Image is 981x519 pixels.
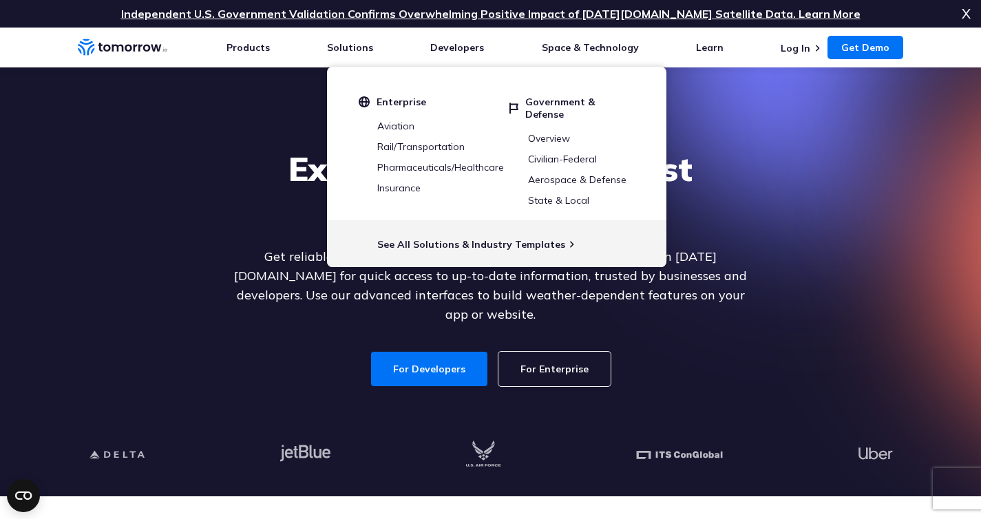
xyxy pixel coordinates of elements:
a: Log In [781,42,810,54]
a: Learn [696,41,724,54]
a: Civilian-Federal [528,153,597,165]
a: Developers [430,41,484,54]
span: Government & Defense [525,96,635,120]
p: Get reliable and precise weather data through our free API. Count on [DATE][DOMAIN_NAME] for quic... [225,247,757,324]
a: Pharmaceuticals/Healthcare [377,161,504,173]
a: Get Demo [827,36,903,59]
img: globe.svg [359,96,370,108]
a: Independent U.S. Government Validation Confirms Overwhelming Positive Impact of [DATE][DOMAIN_NAM... [121,7,861,21]
a: Insurance [377,182,421,194]
img: flag.svg [509,96,518,120]
a: Aviation [377,120,414,132]
a: See All Solutions & Industry Templates [377,238,565,251]
a: For Developers [371,352,487,386]
a: Solutions [327,41,373,54]
a: Space & Technology [542,41,639,54]
span: Enterprise [377,96,426,108]
a: For Enterprise [498,352,611,386]
a: Aerospace & Defense [528,173,626,186]
a: Rail/Transportation [377,140,465,153]
h1: Explore the World’s Best Weather API [225,148,757,231]
button: Open CMP widget [7,479,40,512]
a: Products [226,41,270,54]
a: Overview [528,132,570,145]
a: State & Local [528,194,589,206]
a: Home link [78,37,167,58]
